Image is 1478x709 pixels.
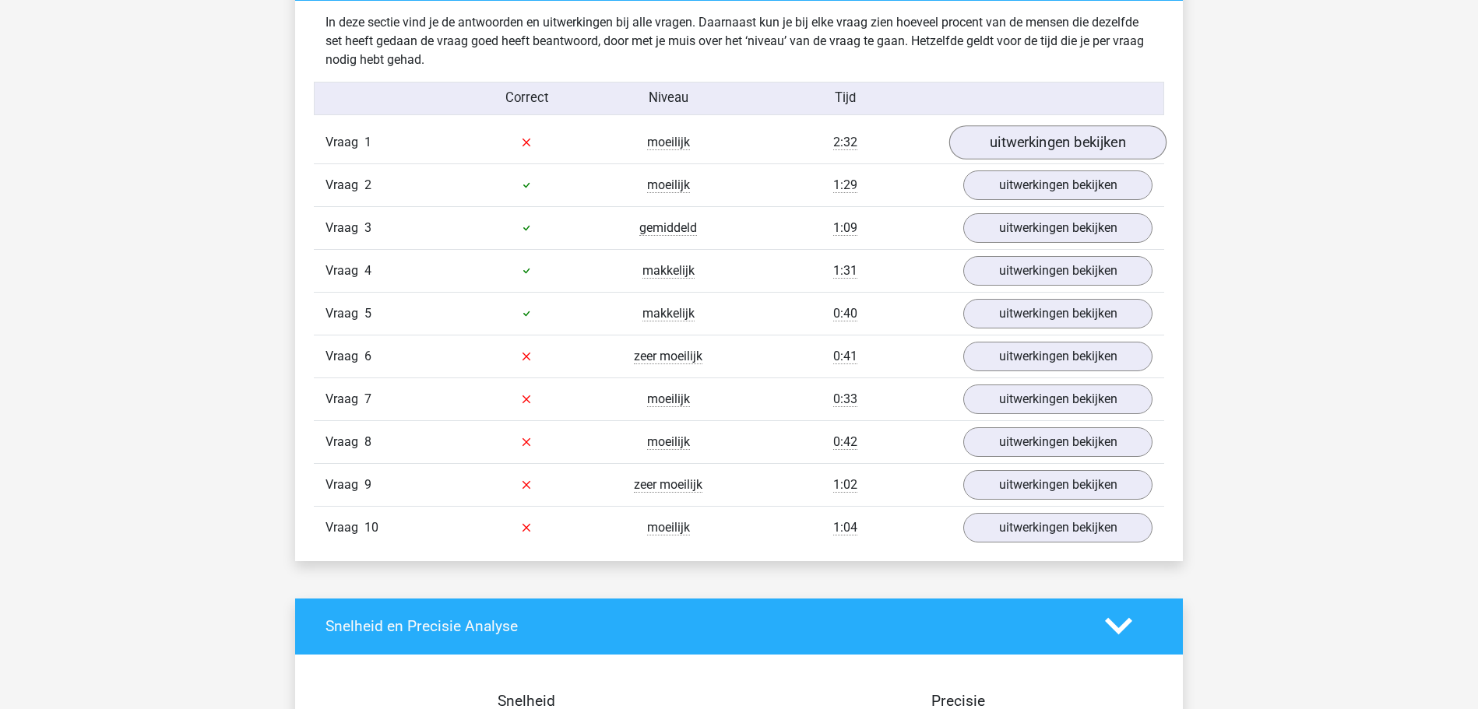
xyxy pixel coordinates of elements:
[963,384,1152,414] a: uitwerkingen bekijken
[647,520,690,535] span: moeilijk
[963,427,1152,457] a: uitwerkingen bekijken
[326,219,364,237] span: Vraag
[833,349,857,364] span: 0:41
[326,617,1082,635] h4: Snelheid en Precisie Analyse
[949,125,1167,160] a: uitwerkingen bekijken
[364,477,371,492] span: 9
[833,135,857,150] span: 2:32
[326,433,364,451] span: Vraag
[963,470,1152,500] a: uitwerkingen bekijken
[326,390,364,409] span: Vraag
[833,391,857,407] span: 0:33
[833,263,857,279] span: 1:31
[456,89,598,108] div: Correct
[963,342,1152,371] a: uitwerkingen bekijken
[739,89,952,108] div: Tijd
[634,349,702,364] span: zeer moeilijk
[364,434,371,449] span: 8
[833,477,857,493] span: 1:02
[364,391,371,406] span: 7
[364,263,371,278] span: 4
[647,135,690,150] span: moeilijk
[326,176,364,195] span: Vraag
[326,476,364,494] span: Vraag
[963,213,1152,243] a: uitwerkingen bekijken
[642,306,695,321] span: makkelijk
[326,261,364,280] span: Vraag
[647,391,690,407] span: moeilijk
[364,135,371,149] span: 1
[364,520,378,535] span: 10
[642,263,695,279] span: makkelijk
[364,220,371,235] span: 3
[597,89,739,108] div: Niveau
[634,477,702,493] span: zeer moeilijk
[639,220,697,236] span: gemiddeld
[963,170,1152,200] a: uitwerkingen bekijken
[326,518,364,537] span: Vraag
[364,349,371,363] span: 6
[364,177,371,192] span: 2
[833,434,857,450] span: 0:42
[314,13,1164,69] div: In deze sectie vind je de antwoorden en uitwerkingen bij alle vragen. Daarnaast kun je bij elke v...
[326,347,364,366] span: Vraag
[963,299,1152,328] a: uitwerkingen bekijken
[326,304,364,323] span: Vraag
[647,434,690,450] span: moeilijk
[963,513,1152,542] a: uitwerkingen bekijken
[833,220,857,236] span: 1:09
[833,306,857,321] span: 0:40
[364,306,371,321] span: 5
[833,520,857,535] span: 1:04
[833,177,857,193] span: 1:29
[647,177,690,193] span: moeilijk
[963,256,1152,286] a: uitwerkingen bekijken
[326,133,364,152] span: Vraag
